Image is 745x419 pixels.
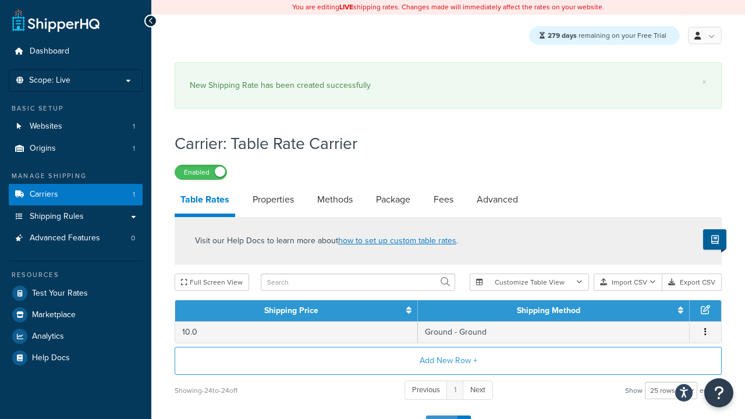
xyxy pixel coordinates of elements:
[704,378,733,407] button: Open Resource Center
[175,186,235,217] a: Table Rates
[625,382,643,399] span: Show
[9,228,143,249] li: Advanced Features
[131,233,135,243] span: 0
[9,347,143,368] a: Help Docs
[470,274,589,291] button: Customize Table View
[9,326,143,347] a: Analytics
[470,384,485,395] span: Next
[9,171,143,181] div: Manage Shipping
[702,77,707,87] a: ×
[311,186,359,214] a: Methods
[446,381,464,400] a: 1
[703,229,726,250] button: Show Help Docs
[9,228,143,249] a: Advanced Features0
[175,165,226,179] label: Enabled
[9,270,143,280] div: Resources
[548,30,577,41] strong: 279 days
[29,76,70,86] span: Scope: Live
[264,304,318,317] a: Shipping Price
[175,347,722,375] button: Add New Row +
[133,190,135,200] span: 1
[700,382,722,399] span: entries
[471,186,524,214] a: Advanced
[412,384,440,395] span: Previous
[9,138,143,159] a: Origins1
[418,321,690,343] td: Ground - Ground
[32,310,76,320] span: Marketplace
[517,304,580,317] a: Shipping Method
[548,30,666,41] span: remaining on your Free Trial
[261,274,455,291] input: Search
[30,47,69,56] span: Dashboard
[9,104,143,113] div: Basic Setup
[463,381,493,400] a: Next
[662,274,722,291] button: Export CSV
[30,122,62,132] span: Websites
[30,190,58,200] span: Carriers
[190,77,707,94] div: New Shipping Rate has been created successfully
[32,332,64,342] span: Analytics
[9,184,143,205] a: Carriers1
[9,41,143,62] a: Dashboard
[338,235,456,247] a: how to set up custom table rates
[195,235,458,247] p: Visit our Help Docs to learn more about .
[9,184,143,205] li: Carriers
[9,206,143,228] a: Shipping Rules
[175,321,418,343] td: 10.0
[9,304,143,325] a: Marketplace
[175,274,249,291] button: Full Screen View
[175,132,707,155] h1: Carrier: Table Rate Carrier
[30,212,84,222] span: Shipping Rules
[9,138,143,159] li: Origins
[9,116,143,137] li: Websites
[30,144,56,154] span: Origins
[370,186,416,214] a: Package
[9,283,143,304] a: Test Your Rates
[32,353,70,363] span: Help Docs
[405,381,448,400] a: Previous
[133,144,135,154] span: 1
[594,274,662,291] button: Import CSV
[339,2,353,12] b: LIVE
[32,289,88,299] span: Test Your Rates
[133,122,135,132] span: 1
[9,116,143,137] a: Websites1
[30,233,100,243] span: Advanced Features
[175,382,237,399] div: Showing -24 to -24 of 1
[247,186,300,214] a: Properties
[428,186,459,214] a: Fees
